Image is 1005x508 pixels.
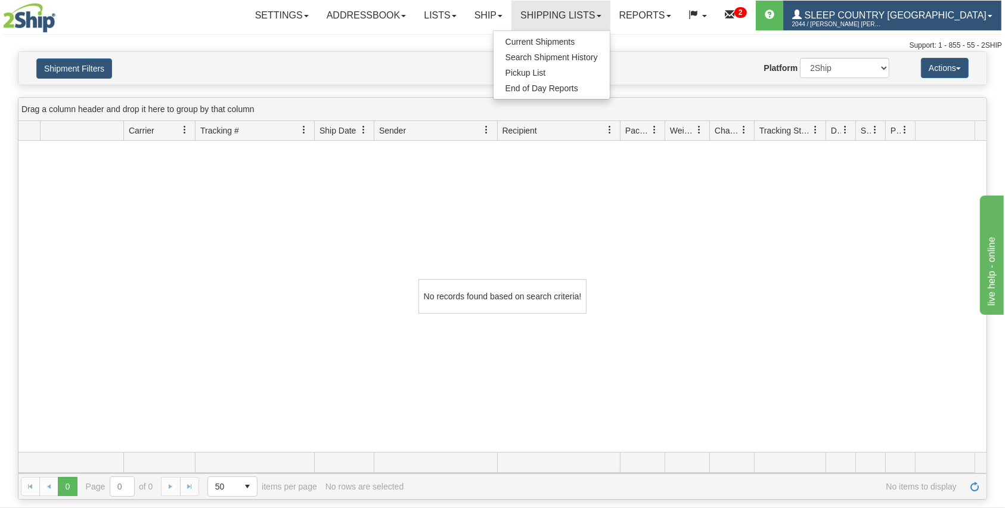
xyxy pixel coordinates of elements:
[831,125,841,137] span: Delivery Status
[895,120,915,140] a: Pickup Status filter column settings
[18,98,987,121] div: grid grouping header
[891,125,901,137] span: Pickup Status
[466,1,511,30] a: Ship
[865,120,885,140] a: Shipment Issues filter column settings
[246,1,318,30] a: Settings
[689,120,709,140] a: Weight filter column settings
[644,120,665,140] a: Packages filter column settings
[494,49,610,65] a: Search Shipment History
[200,125,239,137] span: Tracking #
[783,1,1001,30] a: Sleep Country [GEOGRAPHIC_DATA] 2044 / [PERSON_NAME] [PERSON_NAME]
[207,476,258,497] span: Page sizes drop down
[610,1,680,30] a: Reports
[129,125,154,137] span: Carrier
[965,477,984,496] a: Refresh
[670,125,695,137] span: Weight
[494,80,610,96] a: End of Day Reports
[511,1,610,30] a: Shipping lists
[477,120,497,140] a: Sender filter column settings
[792,18,882,30] span: 2044 / [PERSON_NAME] [PERSON_NAME]
[175,120,195,140] a: Carrier filter column settings
[505,68,546,78] span: Pickup List
[494,34,610,49] a: Current Shipments
[715,125,740,137] span: Charge
[861,125,871,137] span: Shipment Issues
[625,125,650,137] span: Packages
[764,62,798,74] label: Platform
[600,120,620,140] a: Recipient filter column settings
[379,125,406,137] span: Sender
[415,1,465,30] a: Lists
[353,120,374,140] a: Ship Date filter column settings
[802,10,987,20] span: Sleep Country [GEOGRAPHIC_DATA]
[318,1,415,30] a: Addressbook
[3,3,55,33] img: logo2044.jpg
[9,7,110,21] div: live help - online
[3,41,1002,51] div: Support: 1 - 855 - 55 - 2SHIP
[805,120,826,140] a: Tracking Status filter column settings
[716,1,756,30] a: 2
[759,125,811,137] span: Tracking Status
[734,120,754,140] a: Charge filter column settings
[505,37,575,47] span: Current Shipments
[325,482,404,491] div: No rows are selected
[418,279,587,314] div: No records found based on search criteria!
[494,65,610,80] a: Pickup List
[294,120,314,140] a: Tracking # filter column settings
[238,477,257,496] span: select
[505,83,578,93] span: End of Day Reports
[505,52,598,62] span: Search Shipment History
[58,477,77,496] span: Page 0
[320,125,356,137] span: Ship Date
[835,120,855,140] a: Delivery Status filter column settings
[502,125,537,137] span: Recipient
[86,476,153,497] span: Page of 0
[207,476,317,497] span: items per page
[412,482,957,491] span: No items to display
[978,193,1004,315] iframe: chat widget
[734,7,747,18] sup: 2
[921,58,969,78] button: Actions
[36,58,112,79] button: Shipment Filters
[215,481,231,492] span: 50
